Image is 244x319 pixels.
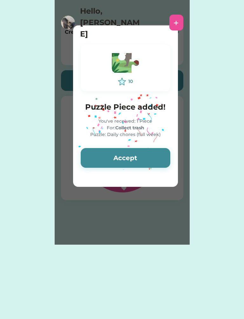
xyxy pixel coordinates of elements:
img: Vector.svg [108,50,143,78]
div: 10 [128,78,133,85]
strong: Collect trash [115,125,144,131]
button: Accept [81,148,170,168]
h4: Hello, [PERSON_NAME] [80,5,144,40]
div: + [173,18,179,27]
div: You've received: 1 Piece For: Puzzle: Daily chores (full week) [81,118,170,138]
img: https%3A%2F%2F1dfc823d71cc564f25c7cc035732a2d8.cdn.bubble.io%2Ff1754094113168x966788797778818000%... [61,16,75,30]
img: interface-favorite-star--reward-rating-rate-social-star-media-favorite-like-stars.svg [118,78,126,85]
h4: Puzzle Piece added! [81,101,170,113]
